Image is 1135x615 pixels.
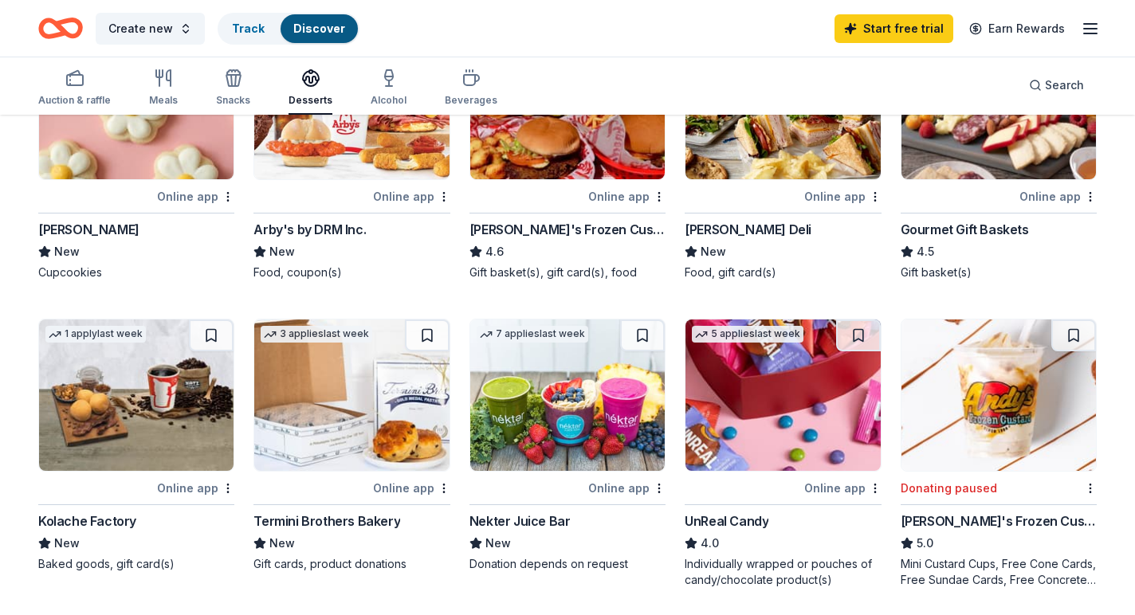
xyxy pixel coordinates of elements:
img: Image for Nekter Juice Bar [470,319,665,471]
div: Auction & raffle [38,94,111,107]
div: Termini Brothers Bakery [253,511,400,531]
div: Gift cards, product donations [253,556,450,572]
div: Online app [1019,186,1097,206]
div: Alcohol [371,94,406,107]
div: Donating paused [901,479,997,498]
button: TrackDiscover [218,13,359,45]
button: Auction & raffle [38,62,111,115]
div: Individually wrapped or pouches of candy/chocolate product(s) [685,556,881,588]
span: Create new [108,19,173,38]
span: New [485,534,511,553]
div: 7 applies last week [477,326,588,343]
a: Image for UnReal Candy5 applieslast weekOnline appUnReal Candy4.0Individually wrapped or pouches ... [685,319,881,588]
div: Baked goods, gift card(s) [38,556,234,572]
div: Online app [157,478,234,498]
img: Image for UnReal Candy [685,319,880,471]
div: Gift basket(s) [901,264,1097,280]
div: Snacks [216,94,250,107]
div: 5 applies last week [692,326,803,343]
img: Image for Termini Brothers Bakery [254,319,449,471]
a: Track [232,22,265,35]
a: Image for Freddy's Frozen Custard & Steakburgers14 applieslast weekOnline app[PERSON_NAME]'s Froz... [469,27,666,280]
div: Mini Custard Cups, Free Cone Cards, Free Sundae Cards, Free Concrete Cards [901,556,1097,588]
div: [PERSON_NAME]'s Frozen Custard & Steakburgers [469,220,666,239]
span: New [269,242,295,261]
a: Image for Kolache Factory1 applylast weekOnline appKolache FactoryNewBaked goods, gift card(s) [38,319,234,572]
div: Online app [373,186,450,206]
a: Image for Nekter Juice Bar7 applieslast weekOnline appNekter Juice BarNewDonation depends on request [469,319,666,572]
div: Donation depends on request [469,556,666,572]
span: New [701,242,726,261]
div: Online app [157,186,234,206]
button: Alcohol [371,62,406,115]
div: Online app [373,478,450,498]
button: Desserts [289,62,332,115]
a: Start free trial [835,14,953,43]
span: 4.6 [485,242,504,261]
a: Image for Termini Brothers Bakery3 applieslast weekOnline appTermini Brothers BakeryNewGift cards... [253,319,450,572]
div: Online app [804,478,882,498]
div: Arby's by DRM Inc. [253,220,366,239]
div: Gourmet Gift Baskets [901,220,1029,239]
div: 3 applies last week [261,326,372,343]
div: [PERSON_NAME]'s Frozen Custard [901,511,1097,531]
button: Create new [96,13,205,45]
span: 4.0 [701,534,719,553]
div: Online app [804,186,882,206]
img: Image for Kolache Factory [39,319,234,471]
a: Earn Rewards [960,14,1074,43]
img: Image for Andy's Frozen Custard [901,319,1096,471]
div: Food, gift card(s) [685,264,881,280]
div: UnReal Candy [685,511,768,531]
div: Meals [149,94,178,107]
a: Image for Andy's Frozen CustardDonating paused[PERSON_NAME]'s Frozen Custard5.0Mini Custard Cups,... [901,319,1097,588]
a: Image for Arby's by DRM Inc.1 applylast weekOnline appArby's by DRM Inc.NewFood, coupon(s) [253,27,450,280]
div: Food, coupon(s) [253,264,450,280]
button: Search [1016,69,1097,101]
a: Image for McLain'sLocalOnline app[PERSON_NAME]NewCupcookies [38,27,234,280]
button: Meals [149,62,178,115]
span: Search [1045,76,1084,95]
div: Beverages [445,94,497,107]
span: New [54,242,80,261]
span: New [269,534,295,553]
a: Image for McAlister's Deli12 applieslast weekOnline app[PERSON_NAME] DeliNewFood, gift card(s) [685,27,881,280]
button: Beverages [445,62,497,115]
div: Online app [588,478,666,498]
button: Snacks [216,62,250,115]
span: 5.0 [917,534,933,553]
span: 4.5 [917,242,934,261]
div: Kolache Factory [38,511,136,531]
div: [PERSON_NAME] [38,220,139,239]
span: New [54,534,80,553]
div: Online app [588,186,666,206]
a: Discover [293,22,345,35]
div: Desserts [289,94,332,107]
div: Cupcookies [38,264,234,280]
div: 1 apply last week [45,326,146,343]
div: Gift basket(s), gift card(s), food [469,264,666,280]
a: Image for Gourmet Gift Baskets16 applieslast weekOnline appGourmet Gift Baskets4.5Gift basket(s) [901,27,1097,280]
div: Nekter Juice Bar [469,511,571,531]
div: [PERSON_NAME] Deli [685,220,811,239]
a: Home [38,10,83,47]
